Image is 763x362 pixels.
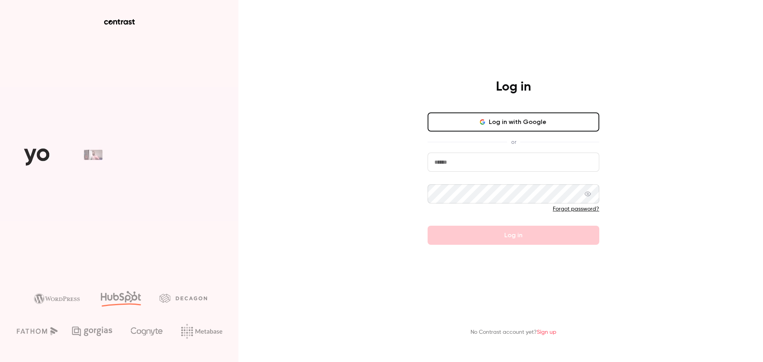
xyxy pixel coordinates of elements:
[496,79,531,95] h4: Log in
[507,138,520,146] span: or
[428,112,599,132] button: Log in with Google
[553,206,599,212] a: Forgot password?
[159,294,207,302] img: decagon
[471,328,556,337] p: No Contrast account yet?
[537,329,556,335] a: Sign up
